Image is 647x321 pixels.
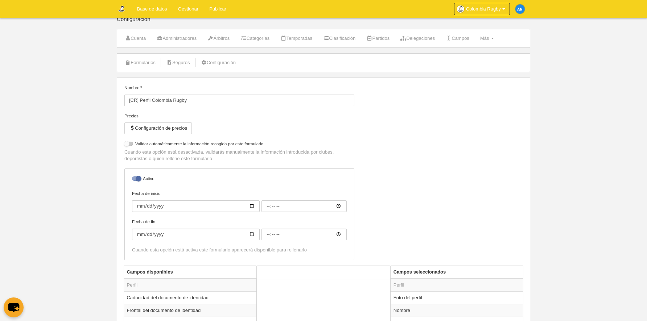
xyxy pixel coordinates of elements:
[197,57,240,68] a: Configuración
[454,3,510,15] a: Colombia Rugby
[362,33,393,44] a: Partidos
[117,16,530,29] div: Configuración
[117,4,126,13] img: Colombia Rugby
[466,5,501,13] span: Colombia Rugby
[124,279,257,292] td: Perfil
[203,33,234,44] a: Árbitros
[132,200,260,212] input: Fecha de inicio
[124,84,354,106] label: Nombre
[236,33,273,44] a: Categorías
[124,149,354,162] p: Cuando esta opción está desactivada, validarás manualmente la información introducida por clubes,...
[124,291,257,304] td: Caducidad del documento de identidad
[132,229,260,240] input: Fecha de fin
[124,266,257,279] th: Campos disponibles
[162,57,194,68] a: Seguros
[124,113,354,119] div: Precios
[121,33,150,44] a: Cuenta
[4,297,24,317] button: chat-button
[124,304,257,317] td: Frontal del documento de identidad
[391,279,523,292] td: Perfil
[132,175,347,184] label: Activo
[124,141,354,149] label: Validar automáticamente la información recogida por este formulario
[124,95,354,106] input: Nombre
[261,200,347,212] input: Fecha de inicio
[276,33,316,44] a: Temporadas
[140,86,142,88] i: Obligatorio
[391,266,523,279] th: Campos seleccionados
[132,247,347,253] div: Cuando esta opción está activa este formulario aparecerá disponible para rellenarlo
[391,304,523,317] td: Nombre
[132,218,347,240] label: Fecha de fin
[153,33,201,44] a: Administradores
[261,229,347,240] input: Fecha de fin
[396,33,439,44] a: Delegaciones
[319,33,359,44] a: Clasificación
[121,57,160,68] a: Formularios
[480,36,489,41] span: Más
[391,291,523,304] td: Foto del perfil
[124,122,192,134] button: Configuración de precios
[457,5,464,13] img: Oanpu9v8aySI.30x30.jpg
[515,4,525,14] img: c2l6ZT0zMHgzMCZmcz05JnRleHQ9QU4mYmc9MWU4OGU1.png
[132,190,347,212] label: Fecha de inicio
[442,33,473,44] a: Campos
[476,33,498,44] a: Más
